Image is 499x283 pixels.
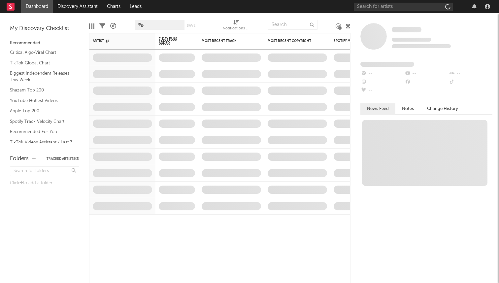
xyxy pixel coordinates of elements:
[187,24,195,27] button: Save
[360,87,404,95] div: --
[10,118,73,125] a: Spotify Track Velocity Chart
[10,59,73,67] a: TikTok Global Chart
[449,69,492,78] div: --
[392,44,451,48] span: 0 fans last week
[110,17,116,36] div: A&R Pipeline
[354,3,453,11] input: Search for artists
[360,78,404,87] div: --
[268,20,317,30] input: Search...
[334,39,383,43] div: Spotify Monthly Listeners
[10,70,73,83] a: Biggest Independent Releases This Week
[392,26,421,33] a: Some Artist
[10,139,73,152] a: TikTok Videos Assistant / Last 7 Days - Top
[223,25,249,33] div: Notifications (Artist)
[10,97,73,104] a: YouTube Hottest Videos
[404,78,448,87] div: --
[10,155,29,163] div: Folders
[10,25,79,33] div: My Discovery Checklist
[10,49,73,56] a: Critical Algo/Viral Chart
[10,107,73,115] a: Apple Top 200
[360,103,395,114] button: News Feed
[395,103,420,114] button: Notes
[404,69,448,78] div: --
[89,17,94,36] div: Edit Columns
[47,157,79,160] button: Tracked Artists(3)
[223,17,249,36] div: Notifications (Artist)
[93,39,142,43] div: Artist
[202,39,251,43] div: Most Recent Track
[392,38,431,42] span: Tracking Since: [DATE]
[10,39,79,47] div: Recommended
[10,179,79,187] div: Click to add a folder.
[392,27,421,32] span: Some Artist
[10,87,73,94] a: Shazam Top 200
[10,166,79,176] input: Search for folders...
[159,37,185,45] span: 7-Day Fans Added
[420,103,465,114] button: Change History
[449,78,492,87] div: --
[268,39,317,43] div: Most Recent Copyright
[360,62,414,67] span: Fans Added by Platform
[360,69,404,78] div: --
[10,128,73,135] a: Recommended For You
[99,17,105,36] div: Filters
